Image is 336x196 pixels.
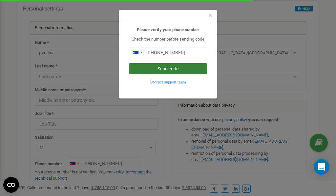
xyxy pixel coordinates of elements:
[314,159,329,175] div: Open Intercom Messenger
[3,177,19,193] button: Open CMP widget
[208,12,212,19] button: Close
[208,11,212,19] span: ×
[129,47,207,58] input: 0905 123 4567
[129,36,207,43] p: Check the number before sending code
[129,47,144,58] div: Telephone country code
[129,63,207,74] button: Send code
[137,27,199,32] b: Please verify your phone number
[150,80,186,84] a: Contact support team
